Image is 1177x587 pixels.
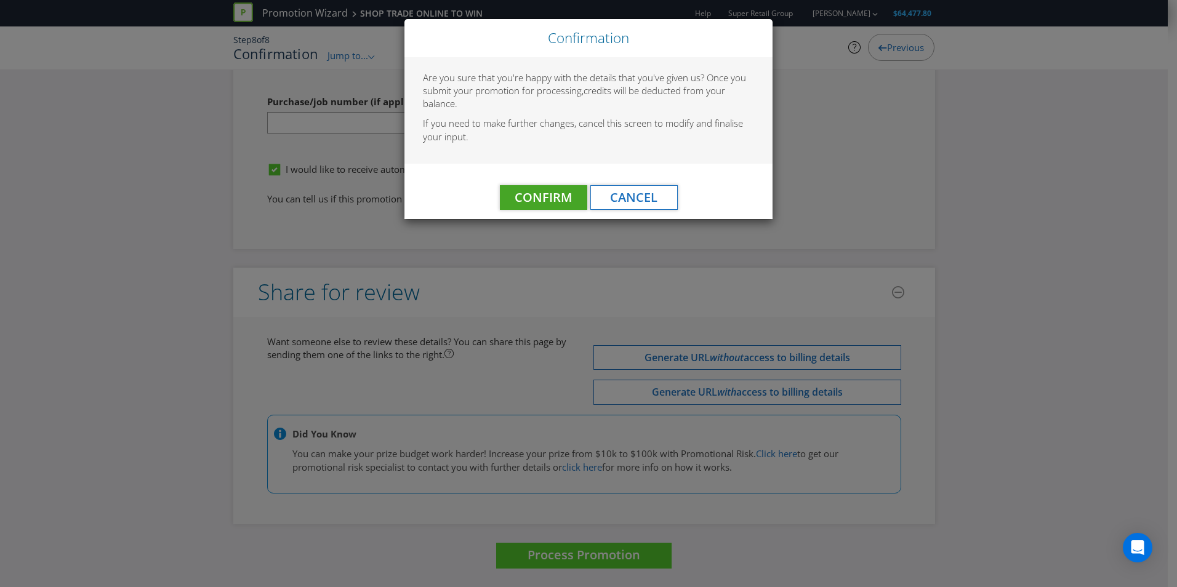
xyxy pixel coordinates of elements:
span: Cancel [610,189,657,206]
span: . [455,97,457,110]
div: Close [404,19,773,57]
div: Open Intercom Messenger [1123,533,1152,562]
span: Are you sure that you're happy with the details that you've given us? Once you submit your promot... [423,71,746,97]
button: Cancel [590,185,678,210]
button: Confirm [500,185,587,210]
span: Confirm [515,189,572,206]
span: Confirmation [548,28,629,47]
span: credits will be deducted from your balance [423,84,725,110]
p: If you need to make further changes, cancel this screen to modify and finalise your input. [423,117,754,143]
